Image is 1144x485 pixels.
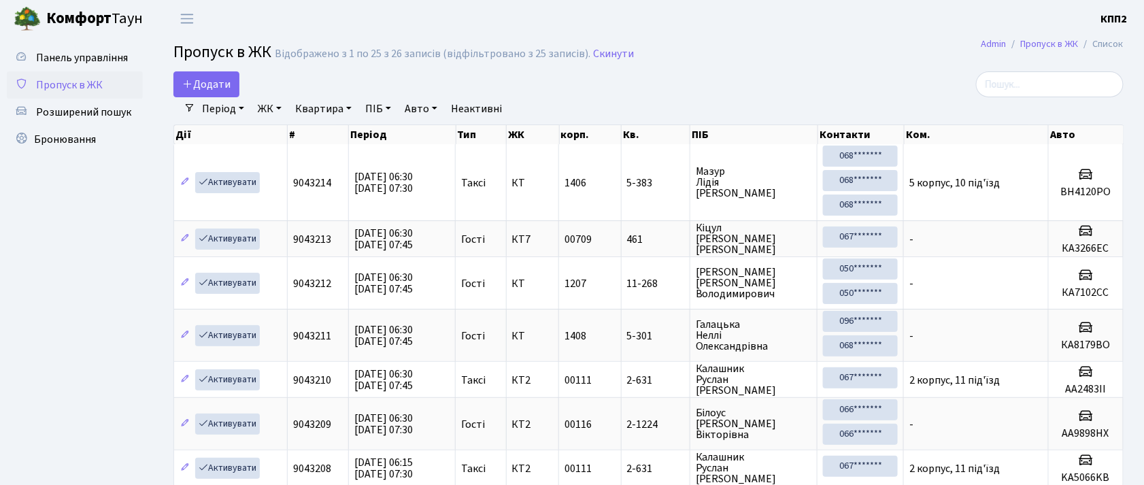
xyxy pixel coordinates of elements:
nav: breadcrumb [961,30,1144,58]
span: КТ7 [512,234,554,245]
a: Додати [173,71,239,97]
span: [DATE] 06:30 [DATE] 07:45 [354,322,413,349]
span: 9043209 [293,417,331,432]
a: Розширений пошук [7,99,143,126]
th: Дії [174,125,288,144]
span: Таксі [461,178,486,188]
h5: КА7102СС [1054,286,1117,299]
span: 1207 [565,276,586,291]
th: Кв. [622,125,690,144]
span: Гості [461,278,485,289]
a: Період [197,97,250,120]
span: 2-631 [627,375,684,386]
span: 2 корпус, 11 під'їзд [909,373,1000,388]
span: 9043213 [293,232,331,247]
h5: BH4120PO [1054,186,1117,199]
input: Пошук... [976,71,1124,97]
a: Активувати [195,414,260,435]
th: Період [349,125,456,144]
a: Панель управління [7,44,143,71]
span: Бронювання [34,132,96,147]
span: - [909,417,913,432]
li: Список [1079,37,1124,52]
h5: КА8179ВО [1054,339,1117,352]
span: 5-383 [627,178,684,188]
th: Авто [1049,125,1124,144]
span: 00111 [565,373,592,388]
th: Контакти [818,125,905,144]
a: Пропуск в ЖК [1021,37,1079,51]
span: 9043211 [293,329,331,344]
b: КПП2 [1101,12,1128,27]
a: КПП2 [1101,11,1128,27]
th: корп. [560,125,622,144]
a: Бронювання [7,126,143,153]
span: Пропуск в ЖК [36,78,103,93]
span: 2-631 [627,463,684,474]
th: Ком. [905,125,1049,144]
span: - [909,329,913,344]
span: 9043210 [293,373,331,388]
span: Гості [461,234,485,245]
span: [DATE] 06:15 [DATE] 07:30 [354,455,413,482]
span: 2 корпус, 11 під'їзд [909,461,1000,476]
span: Білоус [PERSON_NAME] Вікторівна [696,407,812,440]
th: ЖК [507,125,560,144]
span: Мазур Лідія [PERSON_NAME] [696,166,812,199]
span: Галацька Неллі Олександрівна [696,319,812,352]
span: Додати [182,77,231,92]
span: [DATE] 06:30 [DATE] 07:45 [354,226,413,252]
span: [DATE] 06:30 [DATE] 07:30 [354,411,413,437]
span: 461 [627,234,684,245]
a: Квартира [290,97,357,120]
a: Admin [981,37,1007,51]
a: Скинути [593,48,634,61]
a: Активувати [195,229,260,250]
span: [DATE] 06:30 [DATE] 07:45 [354,367,413,393]
span: Розширений пошук [36,105,131,120]
span: Гості [461,419,485,430]
span: Гості [461,331,485,341]
span: 00116 [565,417,592,432]
h5: КА3266ЕС [1054,242,1117,255]
h5: KA5066KB [1054,471,1117,484]
span: [DATE] 06:30 [DATE] 07:45 [354,270,413,297]
span: 9043208 [293,461,331,476]
span: КТ [512,178,554,188]
h5: AA2483II [1054,383,1117,396]
span: Таун [46,7,143,31]
b: Комфорт [46,7,112,29]
span: 11-268 [627,278,684,289]
a: Активувати [195,369,260,390]
span: Пропуск в ЖК [173,40,271,64]
div: Відображено з 1 по 25 з 26 записів (відфільтровано з 25 записів). [275,48,590,61]
a: ЖК [252,97,287,120]
a: Активувати [195,273,260,294]
span: Панель управління [36,50,128,65]
span: 5 корпус, 10 під'їзд [909,175,1000,190]
span: 1408 [565,329,586,344]
span: - [909,276,913,291]
span: [PERSON_NAME] [PERSON_NAME] Володимирович [696,267,812,299]
a: Активувати [195,458,260,479]
span: Кіцул [PERSON_NAME] [PERSON_NAME] [696,222,812,255]
span: КТ2 [512,419,554,430]
a: Активувати [195,172,260,193]
span: 5-301 [627,331,684,341]
a: Пропуск в ЖК [7,71,143,99]
span: КТ2 [512,375,554,386]
img: logo.png [14,5,41,33]
a: Неактивні [445,97,507,120]
button: Переключити навігацію [170,7,204,30]
span: Таксі [461,463,486,474]
a: Активувати [195,325,260,346]
th: # [288,125,349,144]
span: Калашник Руслан [PERSON_NAME] [696,363,812,396]
span: КТ [512,278,554,289]
th: Тип [456,125,507,144]
span: Таксі [461,375,486,386]
a: ПІБ [360,97,397,120]
a: Авто [399,97,443,120]
span: 2-1224 [627,419,684,430]
h5: АА9898НХ [1054,427,1117,440]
